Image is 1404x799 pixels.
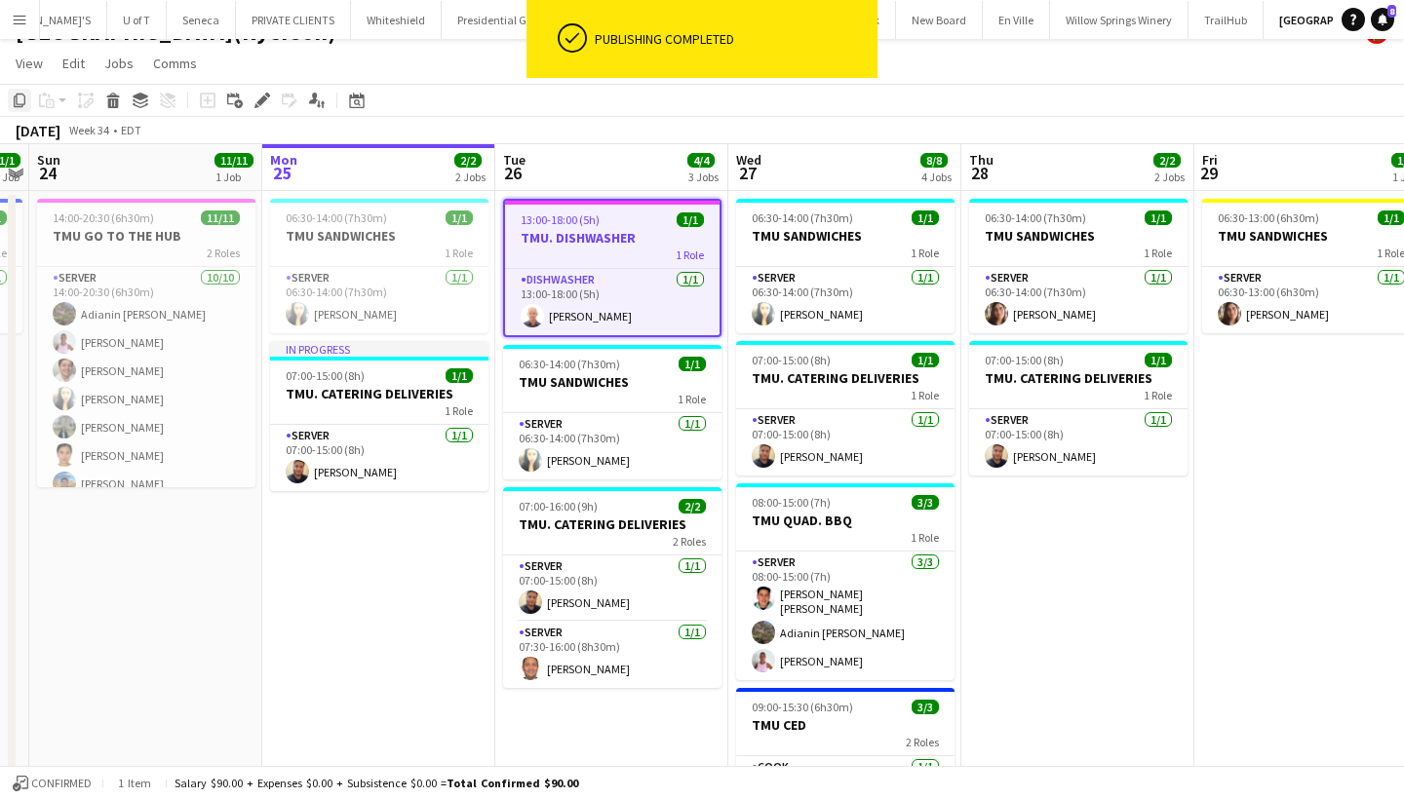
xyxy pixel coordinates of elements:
[912,210,939,225] span: 1/1
[446,210,473,225] span: 1/1
[37,227,255,245] h3: TMU GO TO THE HUB
[153,55,197,72] span: Comms
[733,162,761,184] span: 27
[969,267,1188,333] app-card-role: SERVER1/106:30-14:00 (7h30m)[PERSON_NAME]
[519,357,620,371] span: 06:30-14:00 (7h30m)
[678,392,706,406] span: 1 Role
[121,123,141,137] div: EDT
[351,1,442,39] button: Whiteshield
[503,515,721,533] h3: TMU. CATERING DELIVERIES
[167,1,236,39] button: Seneca
[503,413,721,479] app-card-role: SERVER1/106:30-14:00 (7h30m)[PERSON_NAME]
[267,162,297,184] span: 25
[270,227,488,245] h3: TMU SANDWICHES
[286,368,365,383] span: 07:00-15:00 (8h)
[969,199,1188,333] app-job-card: 06:30-14:00 (7h30m)1/1TMU SANDWICHES1 RoleSERVER1/106:30-14:00 (7h30m)[PERSON_NAME]
[270,425,488,491] app-card-role: SERVER1/107:00-15:00 (8h)[PERSON_NAME]
[270,341,488,491] app-job-card: In progress07:00-15:00 (8h)1/1TMU. CATERING DELIVERIES1 RoleSERVER1/107:00-15:00 (8h)[PERSON_NAME]
[1145,353,1172,367] span: 1/1
[505,269,720,335] app-card-role: DISHWASHER1/113:00-18:00 (5h)[PERSON_NAME]
[1202,151,1218,169] span: Fri
[1387,5,1396,18] span: 8
[16,55,43,72] span: View
[969,151,994,169] span: Thu
[37,267,255,588] app-card-role: SERVER10/1014:00-20:30 (6h30m)Adianin [PERSON_NAME][PERSON_NAME][PERSON_NAME][PERSON_NAME][PERSON...
[752,353,831,367] span: 07:00-15:00 (8h)
[736,341,955,476] div: 07:00-15:00 (8h)1/1TMU. CATERING DELIVERIES1 RoleSERVER1/107:00-15:00 (8h)[PERSON_NAME]
[1199,162,1218,184] span: 29
[446,368,473,383] span: 1/1
[286,210,387,225] span: 06:30-14:00 (7h30m)
[37,151,60,169] span: Sun
[104,55,134,72] span: Jobs
[595,30,870,48] div: Publishing completed
[752,495,831,510] span: 08:00-15:00 (7h)
[503,622,721,688] app-card-role: SERVER1/107:30-16:00 (8h30m)[PERSON_NAME]
[442,1,580,39] button: Presidential Gourmet
[1154,170,1185,184] div: 2 Jobs
[8,51,51,76] a: View
[1218,210,1319,225] span: 06:30-13:00 (6h30m)
[503,373,721,391] h3: TMU SANDWICHES
[736,512,955,529] h3: TMU QUAD. BBQ
[969,369,1188,387] h3: TMU. CATERING DELIVERIES
[688,170,719,184] div: 3 Jobs
[736,483,955,680] app-job-card: 08:00-15:00 (7h)3/3TMU QUAD. BBQ1 RoleSERVER3/308:00-15:00 (7h)[PERSON_NAME] [PERSON_NAME]Adianin...
[62,55,85,72] span: Edit
[454,153,482,168] span: 2/2
[752,700,853,714] span: 09:00-15:30 (6h30m)
[445,403,473,418] span: 1 Role
[175,776,578,790] div: Salary $90.00 + Expenses $0.00 + Subsistence $0.00 =
[215,170,253,184] div: 1 Job
[207,246,240,260] span: 2 Roles
[673,534,706,549] span: 2 Roles
[677,212,704,227] span: 1/1
[1144,246,1172,260] span: 1 Role
[53,210,154,225] span: 14:00-20:30 (6h30m)
[64,123,113,137] span: Week 34
[921,170,952,184] div: 4 Jobs
[736,199,955,333] app-job-card: 06:30-14:00 (7h30m)1/1TMU SANDWICHES1 RoleSERVER1/106:30-14:00 (7h30m)[PERSON_NAME]
[736,716,955,734] h3: TMU CED
[145,51,205,76] a: Comms
[906,735,939,749] span: 2 Roles
[736,267,955,333] app-card-role: SERVER1/106:30-14:00 (7h30m)[PERSON_NAME]
[10,773,95,794] button: Confirmed
[966,162,994,184] span: 28
[55,51,93,76] a: Edit
[676,247,704,262] span: 1 Role
[969,341,1188,476] app-job-card: 07:00-15:00 (8h)1/1TMU. CATERING DELIVERIES1 RoleSERVER1/107:00-15:00 (8h)[PERSON_NAME]
[969,409,1188,476] app-card-role: SERVER1/107:00-15:00 (8h)[PERSON_NAME]
[31,777,92,790] span: Confirmed
[912,700,939,714] span: 3/3
[270,385,488,402] h3: TMU. CATERING DELIVERIES
[503,151,526,169] span: Tue
[111,776,158,790] span: 1 item
[270,199,488,333] app-job-card: 06:30-14:00 (7h30m)1/1TMU SANDWICHES1 RoleSERVER1/106:30-14:00 (7h30m)[PERSON_NAME]
[736,151,761,169] span: Wed
[503,199,721,337] app-job-card: 13:00-18:00 (5h)1/1TMU. DISHWASHER1 RoleDISHWASHER1/113:00-18:00 (5h)[PERSON_NAME]
[983,1,1050,39] button: En Ville
[503,345,721,479] app-job-card: 06:30-14:00 (7h30m)1/1TMU SANDWICHES1 RoleSERVER1/106:30-14:00 (7h30m)[PERSON_NAME]
[107,1,167,39] button: U of T
[37,199,255,487] div: 14:00-20:30 (6h30m)11/11TMU GO TO THE HUB2 RolesSERVER10/1014:00-20:30 (6h30m)Adianin [PERSON_NAM...
[503,487,721,688] app-job-card: 07:00-16:00 (9h)2/2TMU. CATERING DELIVERIES2 RolesSERVER1/107:00-15:00 (8h)[PERSON_NAME]SERVER1/1...
[236,1,351,39] button: PRIVATE CLIENTS
[912,353,939,367] span: 1/1
[911,388,939,402] span: 1 Role
[736,369,955,387] h3: TMU. CATERING DELIVERIES
[270,151,297,169] span: Mon
[911,246,939,260] span: 1 Role
[447,776,578,790] span: Total Confirmed $90.00
[445,246,473,260] span: 1 Role
[521,212,600,227] span: 13:00-18:00 (5h)
[500,162,526,184] span: 26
